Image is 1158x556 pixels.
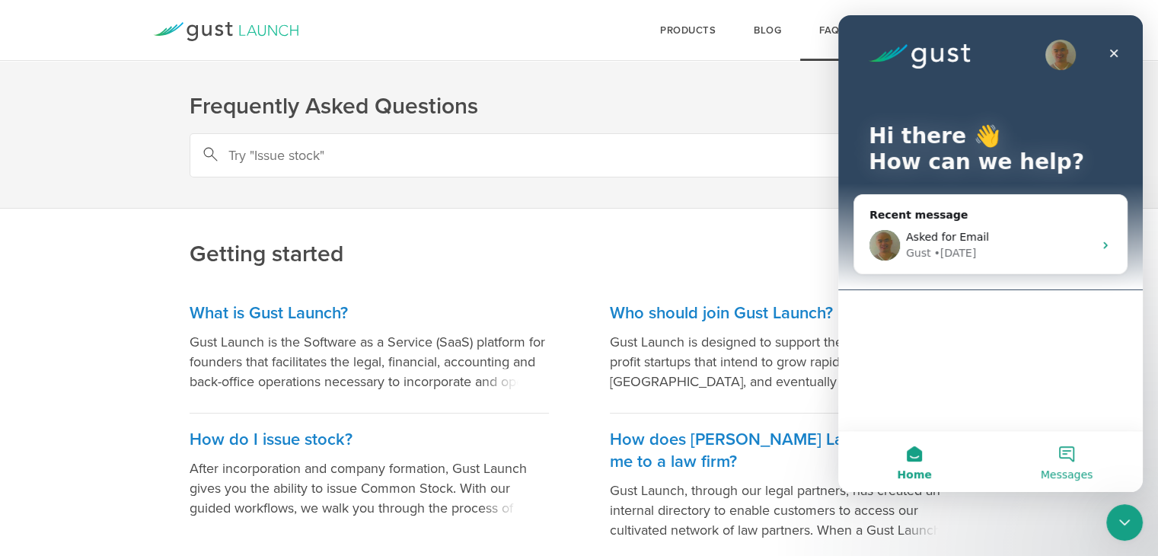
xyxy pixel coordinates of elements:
input: Try "Issue stock" [190,133,969,177]
h3: How do I issue stock? [190,429,549,451]
h1: Frequently Asked Questions [190,91,969,122]
p: After incorporation and company formation, Gust Launch gives you the ability to issue Common Stoc... [190,459,549,518]
h3: Who should join Gust Launch? [610,302,969,324]
iframe: Intercom live chat [838,15,1143,492]
p: Gust Launch is designed to support the operations of for-profit startups that intend to grow rapi... [610,332,969,391]
a: Who should join Gust Launch? Gust Launch is designed to support the operations of for-profit star... [610,287,969,414]
p: Gust Launch, through our legal partners, has created an internal directory to enable customers to... [610,481,969,540]
iframe: Intercom live chat [1106,504,1143,541]
h3: What is Gust Launch? [190,302,549,324]
p: Gust Launch is the Software as a Service (SaaS) platform for founders that facilitates the legal,... [190,332,549,391]
h2: Getting started [190,136,969,270]
h3: How does [PERSON_NAME] Launch introduce me to a law firm? [610,429,969,473]
a: What is Gust Launch? Gust Launch is the Software as a Service (SaaS) platform for founders that f... [190,287,549,414]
